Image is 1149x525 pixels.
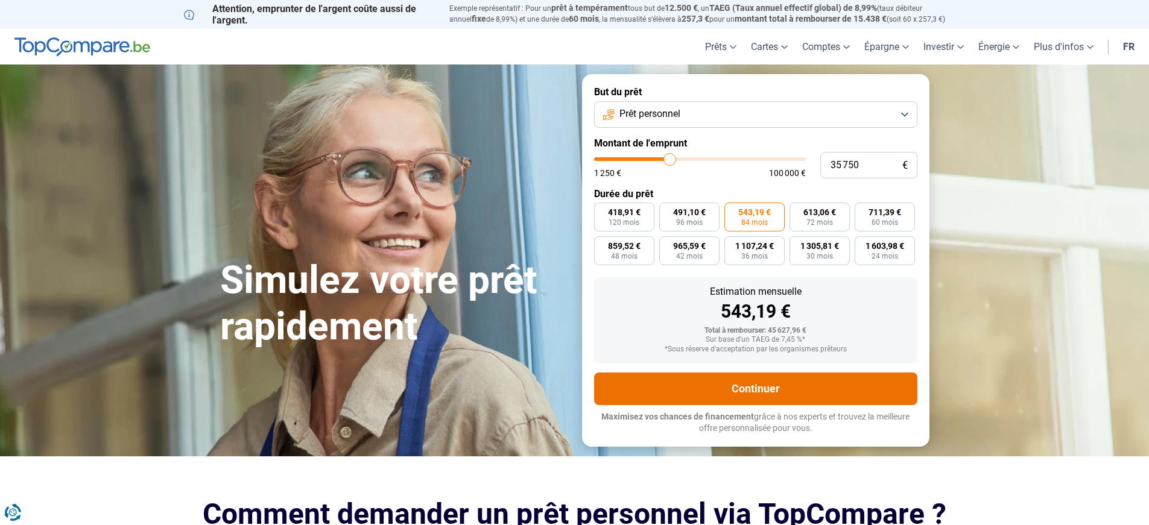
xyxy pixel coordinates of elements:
span: 36 mois [741,253,768,260]
span: 859,52 € [608,242,641,250]
span: 60 mois [872,219,898,226]
span: 1 603,98 € [866,242,904,250]
span: 60 mois [569,14,599,24]
label: Montant de l'emprunt [594,137,917,149]
span: 711,39 € [869,208,901,216]
span: 96 mois [676,219,703,226]
span: prêt à tempérament [551,3,628,13]
p: Exemple représentatif : Pour un tous but de , un (taux débiteur annuel de 8,99%) et une durée de ... [449,3,966,25]
span: 30 mois [806,253,833,260]
span: 12.500 € [665,3,698,13]
span: 543,19 € [738,208,771,216]
span: € [902,160,908,171]
a: Cartes [744,29,795,64]
span: 42 mois [676,253,703,260]
img: TopCompare [14,37,150,57]
span: TAEG (Taux annuel effectif global) de 8,99% [709,3,877,13]
div: 543,19 € [604,303,908,321]
span: Maximisez vos chances de financement [601,412,754,421]
span: 120 mois [609,219,639,226]
div: Sur base d'un TAEG de 7,45 %* [604,336,908,344]
span: fixe [472,14,486,24]
a: Investir [916,29,971,64]
div: *Sous réserve d'acceptation par les organismes prêteurs [604,345,908,354]
span: Prêt personnel [619,107,680,121]
a: Énergie [971,29,1027,64]
button: Prêt personnel [594,101,917,128]
span: 84 mois [741,219,768,226]
h1: Simulez votre prêt rapidement [220,257,568,350]
span: 100 000 € [769,169,806,177]
span: 1 305,81 € [800,242,839,250]
p: grâce à nos experts et trouvez la meilleure offre personnalisée pour vous. [594,411,917,435]
span: 1 107,24 € [735,242,774,250]
label: Durée du prêt [594,188,917,200]
span: 491,10 € [673,208,706,216]
span: 24 mois [872,253,898,260]
a: Comptes [795,29,857,64]
span: 257,3 € [682,14,709,24]
span: 1 250 € [594,169,621,177]
button: Continuer [594,373,917,405]
a: Prêts [698,29,744,64]
span: 965,59 € [673,242,706,250]
span: 72 mois [806,219,833,226]
span: 48 mois [611,253,638,260]
a: fr [1116,29,1142,64]
span: montant total à rembourser de 15.438 € [735,14,887,24]
span: 613,06 € [803,208,836,216]
label: But du prêt [594,86,917,98]
div: Total à rembourser: 45 627,96 € [604,327,908,335]
span: 418,91 € [608,208,641,216]
p: Attention, emprunter de l'argent coûte aussi de l'argent. [184,3,435,26]
a: Épargne [857,29,916,64]
a: Plus d'infos [1027,29,1101,64]
div: Estimation mensuelle [604,287,908,297]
